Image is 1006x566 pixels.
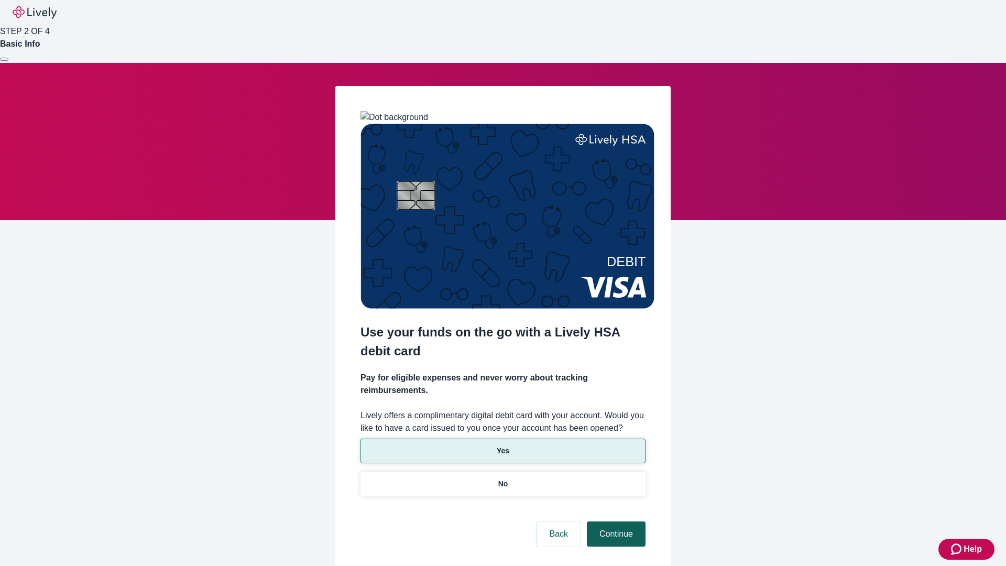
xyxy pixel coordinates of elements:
[360,372,646,397] h4: Pay for eligible expenses and never worry about tracking reimbursements.
[951,543,964,556] svg: Zendesk support icon
[497,445,509,456] p: Yes
[360,124,654,309] img: Debit card
[360,111,428,124] img: Dot background
[938,539,994,560] button: Zendesk support iconHelp
[587,521,646,547] button: Continue
[360,439,646,463] button: Yes
[360,323,646,361] h2: Use your funds on the go with a Lively HSA debit card
[360,472,646,496] button: No
[360,409,646,434] label: Lively offers a complimentary digital debit card with your account. Would you like to have a card...
[537,521,581,547] button: Back
[964,543,982,556] span: Help
[498,478,508,489] p: No
[13,6,57,19] img: Lively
